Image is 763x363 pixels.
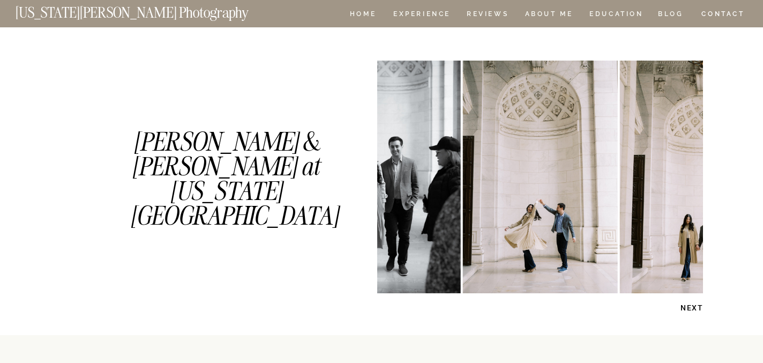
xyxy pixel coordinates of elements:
a: ABOUT ME [525,11,573,20]
a: [US_STATE][PERSON_NAME] Photography [16,5,285,14]
a: REVIEWS [467,11,507,20]
a: EDUCATION [588,11,645,20]
a: Experience [393,11,450,20]
a: HOME [348,11,378,20]
p: NEXT [648,303,703,313]
a: BLOG [658,11,684,20]
a: CONTACT [701,8,745,20]
h1: [PERSON_NAME] & [PERSON_NAME] at [US_STATE][GEOGRAPHIC_DATA] [130,130,321,201]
